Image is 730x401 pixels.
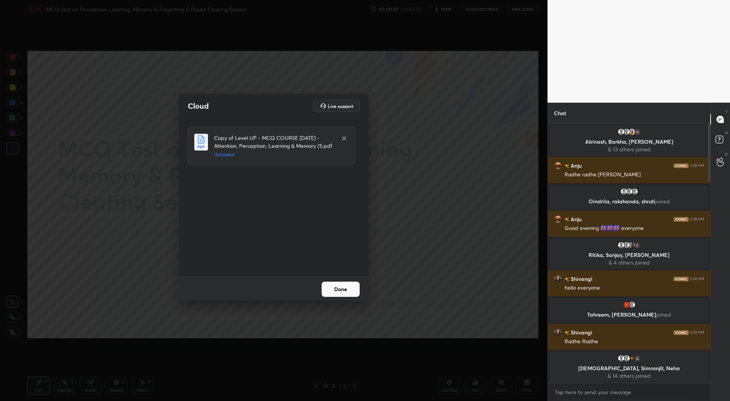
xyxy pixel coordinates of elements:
[617,355,625,362] img: default.png
[565,284,704,292] div: hello everyone
[328,104,353,108] h5: Live support
[322,282,360,297] button: Done
[565,225,704,232] div: Good evening 🌆🌆🌆 everyone
[656,311,671,318] span: joined
[655,198,670,205] span: joined
[617,128,625,136] img: default.png
[628,241,636,249] img: db8086c6b5c54b6c9b98ae0d62dbe662.jpg
[554,329,562,336] img: 7f0e3e0c7e50443898d7be7799fdd592.jpg
[554,216,562,223] img: 3
[188,101,209,111] h2: Cloud
[725,109,728,114] p: T
[673,330,689,335] img: iconic-dark.1390631f.png
[620,188,628,195] img: default.png
[617,241,625,249] img: default.png
[633,241,641,249] div: 4
[623,301,630,309] img: 3
[569,215,582,223] h6: Anju
[725,151,728,157] p: G
[623,241,630,249] img: default.png
[628,355,636,362] img: 675afa3c8bb94284bee304d264ff8e1b.jpg
[725,130,728,136] p: D
[554,162,562,170] img: 3
[554,365,704,371] p: [DEMOGRAPHIC_DATA], Simranjit, Neha
[565,164,569,168] img: no-rating-badge.077c3623.svg
[554,146,704,152] p: & 13 others joined
[690,277,704,281] div: 5:28 PM
[633,128,641,136] div: 13
[673,217,689,222] img: iconic-dark.1390631f.png
[569,162,582,170] h6: Anju
[214,134,333,150] h4: Copy of Level UP - MCQ COURSE [DATE] - Attention, Perception, Learning & Memory (1).pdf
[623,355,630,362] img: default.png
[690,217,704,222] div: 5:28 PM
[625,188,633,195] img: default.png
[628,301,636,309] img: default.png
[554,260,704,266] p: & 4 others joined
[548,103,572,123] p: Chat
[569,275,592,283] h6: Shivangi
[565,217,569,222] img: no-rating-badge.077c3623.svg
[565,277,569,281] img: no-rating-badge.077c3623.svg
[565,171,704,179] div: Radhe radhe [PERSON_NAME]
[554,252,704,258] p: Ritika, Sanjay, [PERSON_NAME]
[548,124,710,383] div: grid
[565,331,569,335] img: no-rating-badge.077c3623.svg
[554,139,704,145] p: Abinash, Barkha, [PERSON_NAME]
[623,128,630,136] img: default.png
[633,355,641,362] div: 14
[565,338,704,346] div: Radhe Radhe
[628,128,636,136] img: d49764a6e14548eeb8562978126406aa.jpg
[554,312,704,318] p: Tahreem, [PERSON_NAME]
[214,151,333,158] h5: Uploaded
[690,330,704,335] div: 5:29 PM
[631,188,638,195] img: default.png
[554,275,562,283] img: 7f0e3e0c7e50443898d7be7799fdd592.jpg
[569,328,592,336] h6: Shivangi
[690,163,704,168] div: 5:28 PM
[673,163,689,168] img: iconic-dark.1390631f.png
[554,373,704,379] p: & 14 others joined
[673,277,689,281] img: iconic-dark.1390631f.png
[554,198,704,204] p: Oindrila, rakshanda, shruti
